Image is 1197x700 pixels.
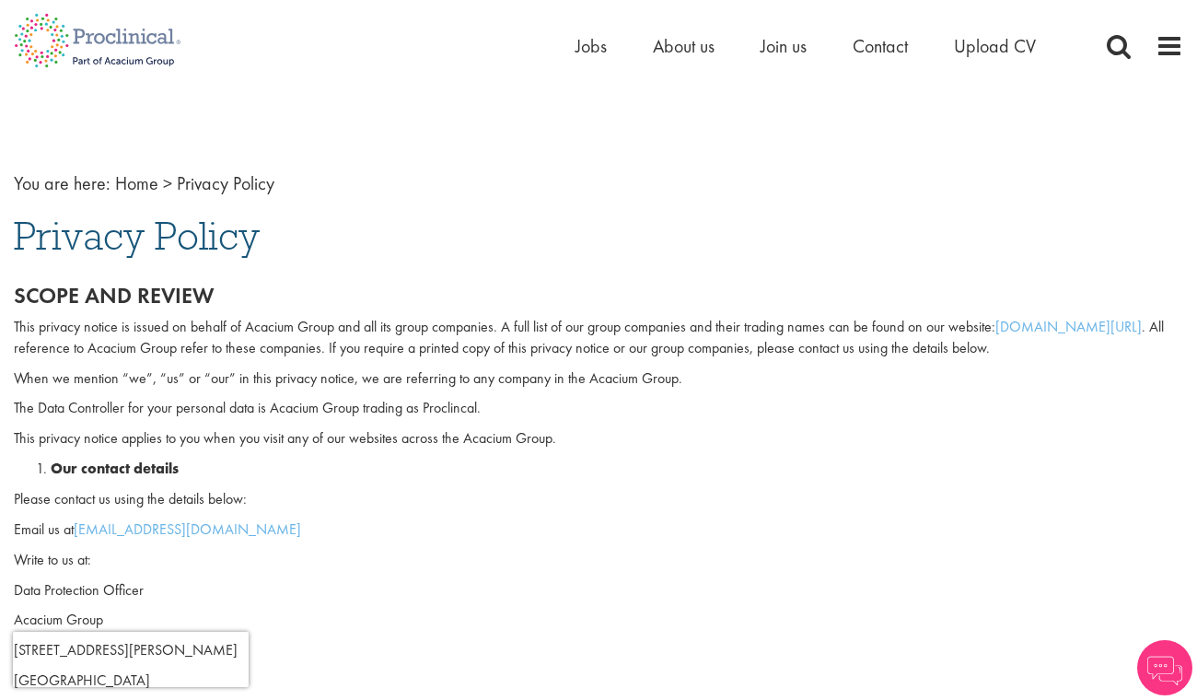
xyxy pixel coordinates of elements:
[14,580,1183,601] p: Data Protection Officer
[14,171,110,195] span: You are here:
[14,519,1183,541] p: Email us at
[954,34,1036,58] a: Upload CV
[74,519,301,539] a: [EMAIL_ADDRESS][DOMAIN_NAME]
[1137,640,1192,695] img: Chatbot
[995,317,1142,336] a: [DOMAIN_NAME][URL]
[115,171,158,195] a: breadcrumb link
[14,284,1183,308] h2: Scope and review
[853,34,908,58] a: Contact
[13,632,249,687] iframe: reCAPTCHA
[51,459,179,478] strong: Our contact details
[653,34,715,58] a: About us
[14,610,1183,631] p: Acacium Group
[14,550,1183,571] p: Write to us at:
[14,398,1183,419] p: The Data Controller for your personal data is Acacium Group trading as Proclincal.
[14,428,1183,449] p: This privacy notice applies to you when you visit any of our websites across the Acacium Group.
[14,489,1183,510] p: Please contact us using the details below:
[761,34,807,58] a: Join us
[177,171,274,195] span: Privacy Policy
[14,211,260,261] span: Privacy Policy
[14,368,1183,390] p: When we mention “we”, “us” or “our” in this privacy notice, we are referring to any company in th...
[163,171,172,195] span: >
[575,34,607,58] a: Jobs
[14,671,1183,692] p: [GEOGRAPHIC_DATA]
[14,317,1183,359] p: This privacy notice is issued on behalf of Acacium Group and all its group companies. A full list...
[14,640,1183,661] p: [STREET_ADDRESS][PERSON_NAME]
